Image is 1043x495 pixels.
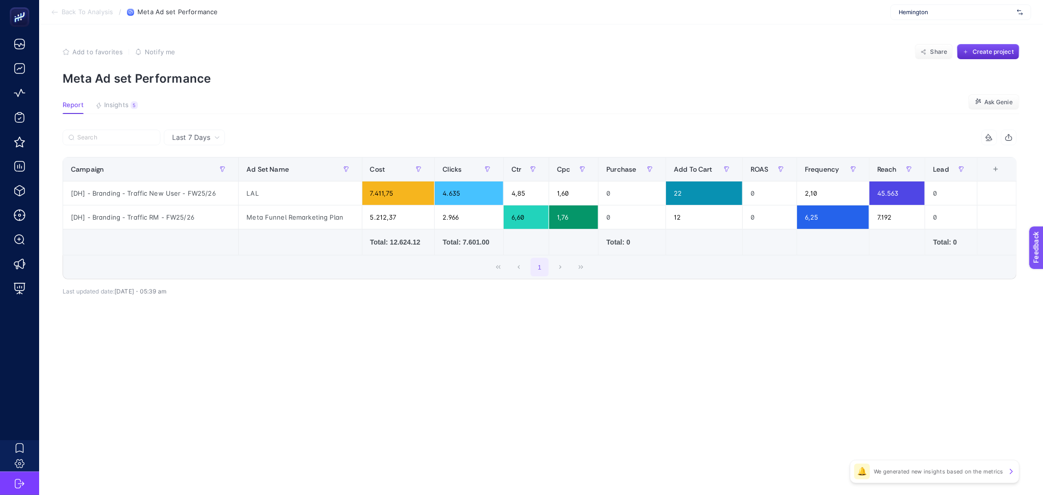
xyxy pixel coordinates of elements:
[549,181,598,205] div: 1,60
[114,288,166,295] span: [DATE]・05:39 am
[63,71,1020,86] p: Meta Ad set Performance
[504,205,549,229] div: 6,60
[674,165,712,173] span: Add To Cart
[72,48,123,56] span: Add to favorites
[925,205,977,229] div: 0
[986,165,1005,173] div: +
[63,48,123,56] button: Add to favorites
[797,181,869,205] div: 2,10
[63,205,238,229] div: [DH] - Branding - Traffic RM - FW25/26
[957,44,1020,60] button: Create project
[145,48,175,56] span: Notify me
[557,165,570,173] span: Cpc
[443,237,495,247] div: Total: 7.601.00
[63,101,84,109] span: Report
[370,165,385,173] span: Cost
[1017,7,1023,17] img: svg%3e
[985,165,993,187] div: 12 items selected
[362,205,435,229] div: 5.212,37
[751,165,769,173] span: ROAS
[370,237,427,247] div: Total: 12.624.12
[435,205,503,229] div: 2.966
[606,237,658,247] div: Total: 0
[104,101,129,109] span: Insights
[172,133,210,142] span: Last 7 Days
[931,48,948,56] span: Share
[63,181,238,205] div: [DH] - Branding - Traffic New User - FW25/26
[666,181,742,205] div: 22
[443,165,462,173] span: Clicks
[135,48,175,56] button: Notify me
[435,181,503,205] div: 4.635
[63,145,1017,295] div: Last 7 Days
[805,165,839,173] span: Frequency
[137,8,218,16] span: Meta Ad set Performance
[599,205,666,229] div: 0
[915,44,953,60] button: Share
[77,134,155,141] input: Search
[877,165,897,173] span: Reach
[246,165,289,173] span: Ad Set Name
[973,48,1014,56] span: Create project
[968,94,1020,110] button: Ask Genie
[362,181,435,205] div: 7.411,75
[131,101,138,109] div: 5
[666,205,742,229] div: 12
[933,165,949,173] span: Lead
[239,205,361,229] div: Meta Funnel Remarketing Plan
[925,181,977,205] div: 0
[933,237,969,247] div: Total: 0
[599,181,666,205] div: 0
[984,98,1013,106] span: Ask Genie
[504,181,549,205] div: 4,85
[531,258,549,276] button: 1
[869,181,925,205] div: 45.563
[63,288,114,295] span: Last updated date:
[71,165,104,173] span: Campaign
[743,205,797,229] div: 0
[511,165,521,173] span: Ctr
[6,3,37,11] span: Feedback
[899,8,1013,16] span: Hemington
[869,205,925,229] div: 7.192
[62,8,113,16] span: Back To Analysis
[119,8,121,16] span: /
[797,205,869,229] div: 6,25
[549,205,598,229] div: 1,76
[606,165,636,173] span: Purchase
[743,181,797,205] div: 0
[239,181,361,205] div: LAL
